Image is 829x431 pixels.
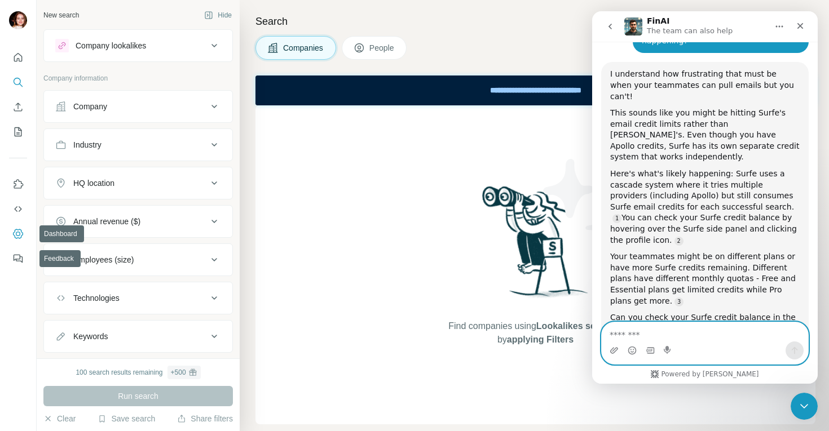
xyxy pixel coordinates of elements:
div: I understand how frustrating that must be when your teammates can pull emails but you can't!This ... [9,51,217,352]
button: Company lookalikes [44,32,232,59]
button: Upload attachment [17,335,27,344]
div: This sounds like you might be hitting Surfe's email credit limits rather than [PERSON_NAME]'s. Ev... [18,96,208,152]
textarea: Message… [10,311,216,330]
iframe: Banner [255,75,815,105]
a: Source reference 10774404: [82,225,91,234]
p: Company information [43,73,233,83]
div: Technologies [73,292,120,304]
div: Employees (size) [73,254,134,265]
button: Enrich CSV [9,97,27,117]
button: Employees (size) [44,246,232,273]
img: Avatar [9,11,27,29]
button: Start recording [72,335,81,344]
span: Lookalikes search [536,321,615,331]
div: Company [73,101,107,112]
button: Industry [44,131,232,158]
div: Here's what's likely happening: Surfe uses a cascade system where it tries multiple providers (in... [18,157,208,234]
div: Can you check your Surfe credit balance in the side panel and let me know what plan you're on? Th... [18,301,208,345]
span: Find companies using or by [445,319,625,346]
div: Annual revenue ($) [73,216,140,227]
button: Hide [196,7,240,24]
div: Your teammates might be on different plans or have more Surfe credits remaining. Different plans ... [18,240,208,295]
span: Companies [283,42,324,54]
div: + 500 [171,367,186,377]
button: Use Surfe API [9,199,27,219]
div: 100 search results remaining [76,366,200,379]
iframe: To enrich screen reader interactions, please activate Accessibility in Grammarly extension settings [592,11,818,384]
img: Surfe Illustration - Woman searching with binoculars [477,183,594,309]
div: Keywords [73,331,108,342]
button: Feedback [9,248,27,269]
img: Surfe Illustration - Stars [536,150,637,252]
iframe: Intercom live chat [791,393,818,420]
button: Emoji picker [36,335,45,344]
button: Send a message… [193,330,211,348]
button: Gif picker [54,335,63,344]
button: Share filters [177,413,233,424]
button: Save search [98,413,155,424]
button: Keywords [44,323,232,350]
div: I understand how frustrating that must be when your teammates can pull emails but you can't! [18,57,208,91]
button: Use Surfe on LinkedIn [9,174,27,194]
span: People [369,42,395,54]
div: FinAI says… [9,51,217,376]
button: HQ location [44,170,232,197]
div: Industry [73,139,102,150]
div: HQ location [73,177,114,189]
button: Technologies [44,285,232,312]
button: Dashboard [9,224,27,244]
button: My lists [9,122,27,142]
a: Source reference 12746740: [82,286,91,295]
button: Clear [43,413,76,424]
button: Search [9,72,27,92]
h4: Search [255,14,815,29]
button: Quick start [9,47,27,68]
div: New search [43,10,79,20]
div: Company lookalikes [76,40,146,51]
button: Company [44,93,232,120]
button: Annual revenue ($) [44,208,232,235]
a: Source reference 10774390: [20,203,29,212]
span: applying Filters [507,335,574,344]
